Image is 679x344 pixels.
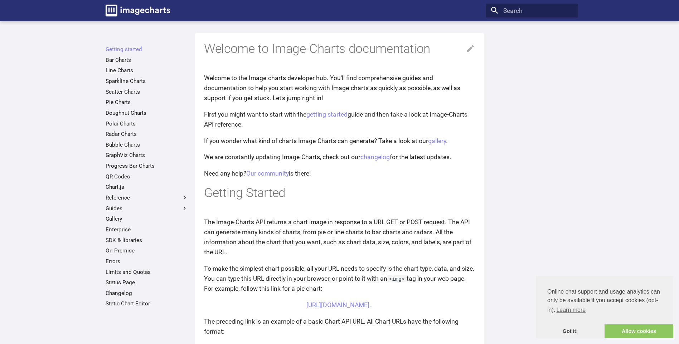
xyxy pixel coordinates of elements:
[106,258,188,265] a: Errors
[106,131,188,138] a: Radar Charts
[106,226,188,233] a: Enterprise
[106,183,188,191] a: Chart.js
[204,264,475,294] p: To make the simplest chart possible, all your URL needs to specify is the chart type, data, and s...
[106,269,188,276] a: Limits and Quotas
[204,41,475,57] h1: Welcome to Image-Charts documentation
[106,173,188,180] a: QR Codes
[306,111,348,118] a: getting started
[428,137,446,144] a: gallery
[106,56,188,64] a: Bar Charts
[246,170,289,177] a: Our community
[106,46,188,53] a: Getting started
[204,185,475,201] h1: Getting Started
[106,88,188,95] a: Scatter Charts
[204,152,475,162] p: We are constantly updating Image-Charts, check out our for the latest updates.
[106,120,188,127] a: Polar Charts
[106,300,188,307] a: Static Chart Editor
[106,162,188,169] a: Progress Bar Charts
[387,275,407,282] code: <img>
[555,305,587,315] a: learn more about cookies
[204,136,475,146] p: If you wonder what kind of charts Image-Charts can generate? Take a look at our .
[605,324,673,339] a: allow cookies
[536,324,605,339] a: dismiss cookie message
[106,99,188,106] a: Pie Charts
[106,141,188,148] a: Bubble Charts
[536,276,673,338] div: cookieconsent
[360,153,390,161] a: changelog
[106,78,188,85] a: Sparkline Charts
[486,4,578,18] input: Search
[306,301,373,309] a: [URL][DOMAIN_NAME]..
[106,279,188,286] a: Status Page
[547,288,662,315] span: Online chat support and usage analytics can only be available if you accept cookies (opt-in).
[106,215,188,222] a: Gallery
[204,73,475,103] p: Welcome to the Image-charts developer hub. You'll find comprehensive guides and documentation to ...
[106,109,188,117] a: Doughnut Charts
[204,168,475,178] p: Need any help? is there!
[204,217,475,257] p: The Image-Charts API returns a chart image in response to a URL GET or POST request. The API can ...
[204,316,475,336] p: The preceding link is an example of a basic Chart API URL. All Chart URLs have the following format:
[102,1,173,19] a: Image-Charts documentation
[204,109,475,129] p: First you might want to start with the guide and then take a look at Image-Charts API reference.
[106,67,188,74] a: Line Charts
[106,247,188,254] a: On Premise
[106,5,170,16] img: logo
[106,194,188,201] label: Reference
[106,237,188,244] a: SDK & libraries
[106,205,188,212] label: Guides
[106,152,188,159] a: GraphViz Charts
[106,290,188,297] a: Changelog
